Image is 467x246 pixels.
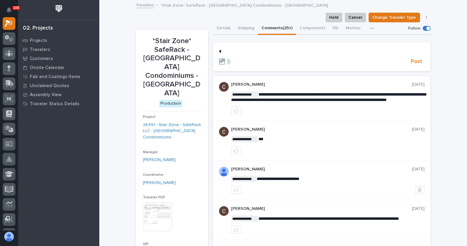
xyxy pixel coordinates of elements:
[30,38,47,43] p: Projects
[3,4,15,16] button: Notifications
[143,173,164,177] span: Coordinator
[373,14,416,21] span: Change Traveler Type
[18,63,99,72] a: Onsite Calendar
[231,186,241,194] button: like this post
[13,6,19,10] p: 100
[23,25,53,32] div: 02. Projects
[53,3,64,14] img: Workspace Logo
[219,167,229,176] img: AD_cMMROVhewrCPqdu1DyWElRfTPtaMDIZb0Cz2p22wkP4SfGmFYCmSpR4ubGkS2JiFWMw9FE42fAOOw7Djl2MNBNTCFnhXYx...
[329,14,339,21] span: Hold
[231,167,412,172] p: [PERSON_NAME]
[8,7,15,17] div: Notifications100
[30,92,61,98] p: Assembly View
[18,90,99,99] a: Assembly View
[213,22,234,35] button: Details
[412,127,425,132] p: [DATE]
[143,150,158,154] span: Manager
[30,83,69,89] p: Unclaimed Quotes
[412,206,425,211] p: [DATE]
[345,13,366,22] button: Cancel
[18,99,99,108] a: Traveler Status Details
[231,206,412,211] p: [PERSON_NAME]
[30,65,65,71] p: Onsite Calendar
[415,186,425,194] button: Delete post
[143,242,149,246] span: VIP
[231,82,412,87] p: [PERSON_NAME]
[30,74,80,80] p: Fab and Coatings Items
[143,115,156,119] span: Project
[329,22,342,35] button: FAI
[349,14,362,21] span: Cancel
[369,13,420,22] button: Change Traveler Type
[18,45,99,54] a: Travelers
[3,230,15,243] button: users-avatar
[219,206,229,216] img: AGNmyxaji213nCK4JzPdPN3H3CMBhXDSA2tJ_sy3UIa5=s96-c
[231,127,412,132] p: [PERSON_NAME]
[411,58,422,65] span: Post
[234,22,258,35] button: Shipping
[18,54,99,63] a: Customers
[219,127,229,137] img: AGNmyxaji213nCK4JzPdPN3H3CMBhXDSA2tJ_sy3UIa5=s96-c
[159,100,182,107] div: Production
[30,47,50,52] p: Travelers
[231,107,241,115] button: like this post
[408,58,425,65] button: Post
[412,167,425,172] p: [DATE]
[143,157,176,163] a: [PERSON_NAME]
[18,72,99,81] a: Fab and Coatings Items
[161,2,328,8] p: *Stair Zone* SafeRack - [GEOGRAPHIC_DATA] Condominiums - [GEOGRAPHIC_DATA]
[412,82,425,87] p: [DATE]
[219,82,229,92] img: AGNmyxaji213nCK4JzPdPN3H3CMBhXDSA2tJ_sy3UIa5=s96-c
[136,1,154,8] a: Travelers
[30,101,79,107] p: Traveler Status Details
[30,56,53,61] p: Customers
[258,22,296,35] button: Comments (25+)
[296,22,329,35] button: Components
[231,226,241,234] button: like this post
[143,180,176,186] a: [PERSON_NAME]
[326,13,342,22] button: Hold
[231,147,241,154] button: like this post
[342,22,364,35] button: Metrics
[143,37,201,98] p: *Stair Zone* SafeRack - [GEOGRAPHIC_DATA] Condominiums - [GEOGRAPHIC_DATA]
[18,81,99,90] a: Unclaimed Quotes
[143,196,165,199] span: Traveler PDF
[143,122,201,140] a: 26491 - Stair Zone - SafeRack LLC - [GEOGRAPHIC_DATA] Condominiums
[408,26,420,31] p: Follow
[18,36,99,45] a: Projects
